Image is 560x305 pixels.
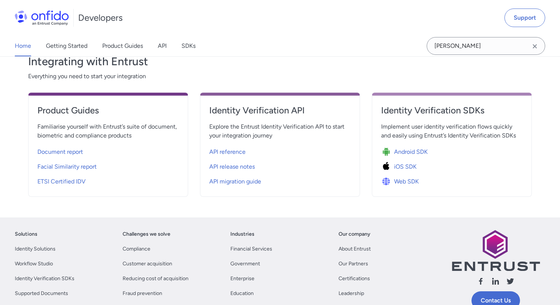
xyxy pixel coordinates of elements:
[37,162,97,171] span: Facial Similarity report
[506,277,515,286] svg: Follow us X (Twitter)
[209,173,351,188] a: API migration guide
[123,289,162,298] a: Fraud prevention
[209,122,351,140] span: Explore the Entrust Identity Verification API to start your integration journey
[451,230,540,271] img: Entrust logo
[15,259,53,268] a: Workflow Studio
[37,177,86,186] span: ETSI Certified IDV
[15,36,31,56] a: Home
[28,54,532,69] h3: Integrating with Entrust
[37,147,83,156] span: Document report
[37,143,179,158] a: Document report
[209,162,255,171] span: API release notes
[504,9,545,27] a: Support
[230,274,254,283] a: Enterprise
[181,36,196,56] a: SDKs
[123,274,189,283] a: Reducing cost of acquisition
[381,176,394,187] img: Icon Web SDK
[102,36,143,56] a: Product Guides
[381,173,523,188] a: Icon Web SDKWeb SDK
[506,277,515,288] a: Follow us X (Twitter)
[230,259,260,268] a: Government
[339,274,370,283] a: Certifications
[46,36,87,56] a: Getting Started
[491,277,500,288] a: Follow us linkedin
[209,177,261,186] span: API migration guide
[15,230,37,239] a: Solutions
[37,122,179,140] span: Familiarise yourself with Entrust’s suite of document, biometric and compliance products
[230,230,254,239] a: Industries
[530,42,539,51] svg: Clear search field button
[15,289,68,298] a: Supported Documents
[339,289,364,298] a: Leadership
[15,245,56,253] a: Identity Solutions
[37,105,179,116] h4: Product Guides
[209,105,351,122] a: Identity Verification API
[209,105,351,116] h4: Identity Verification API
[209,158,351,173] a: API release notes
[123,230,170,239] a: Challenges we solve
[123,245,150,253] a: Compliance
[476,277,485,288] a: Follow us facebook
[209,143,351,158] a: API reference
[381,162,394,172] img: Icon iOS SDK
[37,173,179,188] a: ETSI Certified IDV
[158,36,167,56] a: API
[339,259,368,268] a: Our Partners
[381,105,523,122] a: Identity Verification SDKs
[123,259,172,268] a: Customer acquisition
[230,245,272,253] a: Financial Services
[37,105,179,122] a: Product Guides
[394,147,428,156] span: Android SDK
[15,10,69,25] img: Onfido Logo
[476,277,485,286] svg: Follow us facebook
[78,12,123,24] h1: Developers
[381,105,523,116] h4: Identity Verification SDKs
[427,37,545,55] input: Onfido search input field
[381,122,523,140] span: Implement user identity verification flows quickly and easily using Entrust’s Identity Verificati...
[209,147,246,156] span: API reference
[381,158,523,173] a: Icon iOS SDKiOS SDK
[394,162,417,171] span: iOS SDK
[37,158,179,173] a: Facial Similarity report
[339,245,371,253] a: About Entrust
[491,277,500,286] svg: Follow us linkedin
[381,147,394,157] img: Icon Android SDK
[230,289,254,298] a: Education
[28,72,532,81] span: Everything you need to start your integration
[339,230,370,239] a: Our company
[394,177,419,186] span: Web SDK
[381,143,523,158] a: Icon Android SDKAndroid SDK
[15,274,74,283] a: Identity Verification SDKs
